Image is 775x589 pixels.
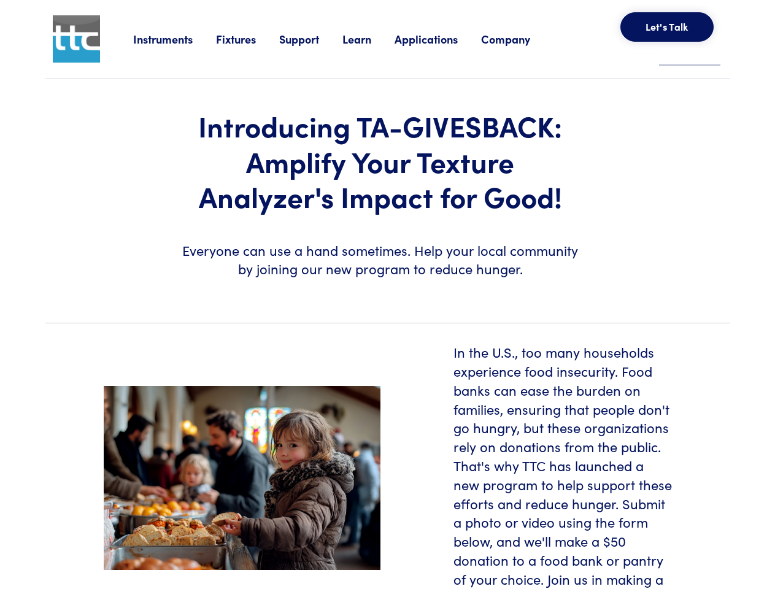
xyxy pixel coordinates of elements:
[179,241,582,279] h6: Everyone can use a hand sometimes. Help your local community by joining our new program to reduce...
[342,31,395,47] a: Learn
[481,31,553,47] a: Company
[133,31,216,47] a: Instruments
[104,386,380,571] img: food-pantry-header.jpeg
[620,12,714,42] button: Let's Talk
[179,108,582,214] h1: Introducing TA-GIVESBACK: Amplify Your Texture Analyzer's Impact for Good!
[53,15,100,63] img: ttc_logo_1x1_v1.0.png
[216,31,279,47] a: Fixtures
[279,31,342,47] a: Support
[395,31,481,47] a: Applications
